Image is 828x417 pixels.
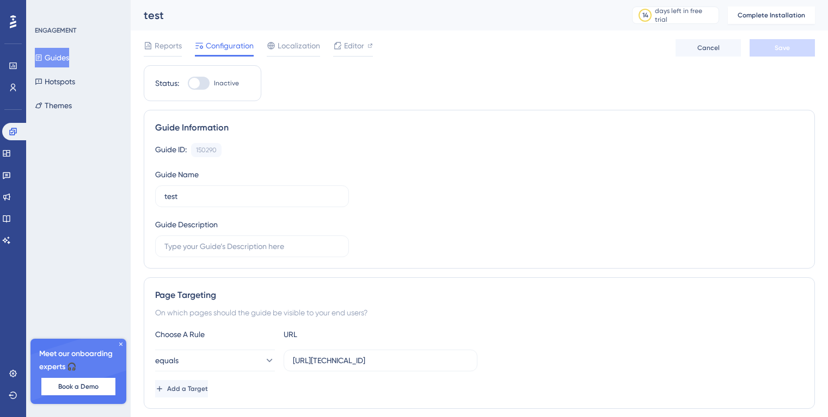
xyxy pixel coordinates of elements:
[155,380,208,397] button: Add a Target
[344,39,364,52] span: Editor
[155,121,804,134] div: Guide Information
[39,347,118,374] span: Meet our onboarding experts 🎧
[206,39,254,52] span: Configuration
[155,168,199,181] div: Guide Name
[676,39,741,57] button: Cancel
[155,143,187,157] div: Guide ID:
[155,306,804,319] div: On which pages should the guide be visible to your end users?
[155,328,275,341] div: Choose A Rule
[214,79,239,88] span: Inactive
[284,328,403,341] div: URL
[728,7,815,24] button: Complete Installation
[655,7,715,24] div: days left in free trial
[164,240,340,252] input: Type your Guide’s Description here
[35,26,76,35] div: ENGAGEMENT
[155,350,275,371] button: equals
[642,11,648,20] div: 14
[41,378,115,395] button: Book a Demo
[278,39,320,52] span: Localization
[35,96,72,115] button: Themes
[155,289,804,302] div: Page Targeting
[697,43,720,52] span: Cancel
[164,190,340,202] input: Type your Guide’s Name here
[293,354,468,366] input: yourwebsite.com/path
[35,72,75,91] button: Hotspots
[144,8,605,23] div: test
[155,354,179,367] span: equals
[167,384,208,393] span: Add a Target
[58,382,99,391] span: Book a Demo
[196,146,217,154] div: 150290
[738,11,805,20] span: Complete Installation
[35,48,69,67] button: Guides
[155,77,179,90] div: Status:
[750,39,815,57] button: Save
[155,39,182,52] span: Reports
[775,43,790,52] span: Save
[155,218,218,231] div: Guide Description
